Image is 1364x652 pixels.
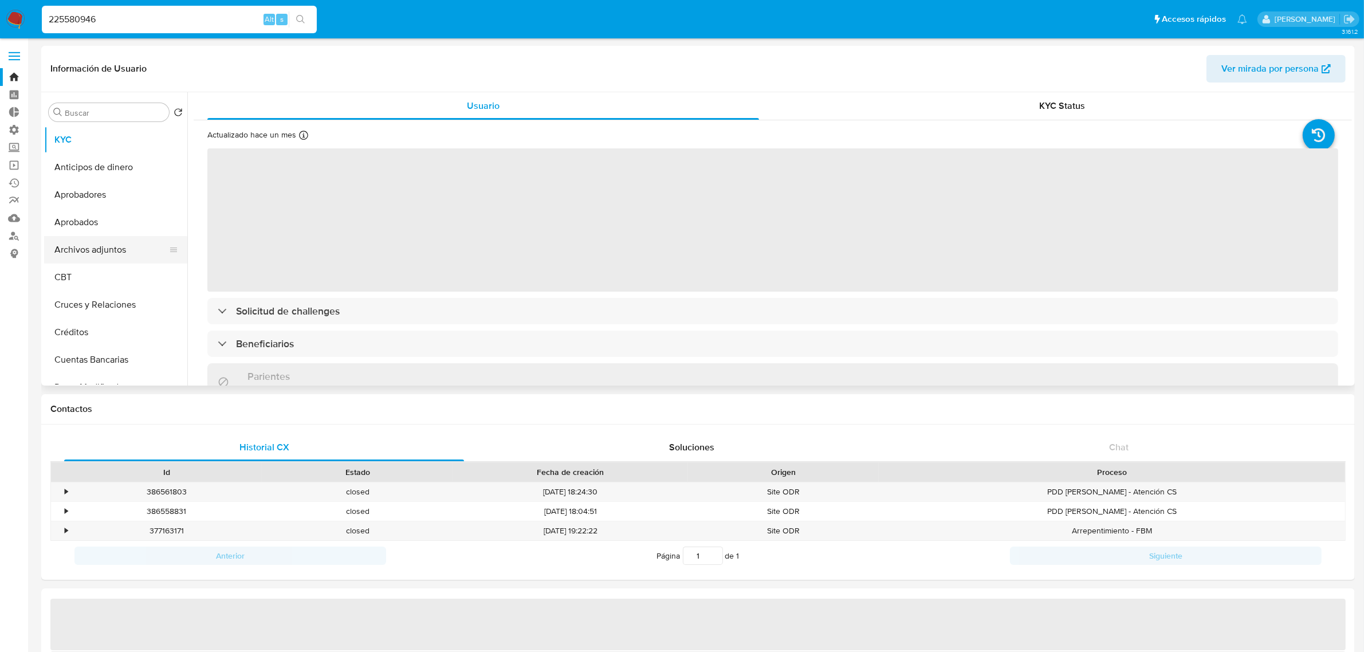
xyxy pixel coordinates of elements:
div: [DATE] 18:24:30 [453,482,688,501]
span: Ver mirada por persona [1221,55,1319,83]
div: Solicitud de challenges [207,298,1338,324]
div: ParientesSin datos [207,363,1338,400]
span: KYC Status [1040,99,1086,112]
h1: Información de Usuario [50,63,147,74]
p: julian.lasala@mercadolibre.com [1275,14,1339,25]
span: 1 [737,550,740,561]
span: ‌ [50,599,1346,650]
div: • [65,506,68,517]
div: 386561803 [71,482,262,501]
div: 377163171 [71,521,262,540]
span: s [280,14,284,25]
p: Sin datos [247,383,290,394]
span: Accesos rápidos [1162,13,1226,25]
button: Aprobadores [44,181,187,209]
h3: Beneficiarios [236,337,294,350]
div: Site ODR [688,482,879,501]
span: Alt [265,14,274,25]
div: closed [262,482,453,501]
button: Anticipos de dinero [44,154,187,181]
div: Beneficiarios [207,331,1338,357]
input: Buscar usuario o caso... [42,12,317,27]
span: Página de [657,547,740,565]
div: closed [262,521,453,540]
button: Siguiente [1010,547,1322,565]
button: Anterior [74,547,386,565]
h3: Parientes [247,370,290,383]
div: Estado [270,466,445,478]
button: Cuentas Bancarias [44,346,187,374]
h1: Contactos [50,403,1346,415]
div: PDD [PERSON_NAME] - Atención CS [879,502,1345,521]
button: Créditos [44,319,187,346]
div: Arrepentimiento - FBM [879,521,1345,540]
button: Volver al orden por defecto [174,108,183,120]
a: Salir [1343,13,1355,25]
div: Site ODR [688,521,879,540]
span: Chat [1109,441,1129,454]
h3: Solicitud de challenges [236,305,340,317]
div: Site ODR [688,502,879,521]
button: KYC [44,126,187,154]
div: PDD [PERSON_NAME] - Atención CS [879,482,1345,501]
div: • [65,486,68,497]
span: ‌ [207,148,1338,292]
button: Aprobados [44,209,187,236]
a: Notificaciones [1237,14,1247,24]
div: Origen [696,466,871,478]
div: Id [79,466,254,478]
button: Archivos adjuntos [44,236,178,264]
span: Historial CX [239,441,289,454]
div: 386558831 [71,502,262,521]
span: Soluciones [669,441,714,454]
button: Datos Modificados [44,374,187,401]
p: Actualizado hace un mes [207,129,296,140]
button: Cruces y Relaciones [44,291,187,319]
div: [DATE] 18:04:51 [453,502,688,521]
div: Proceso [887,466,1337,478]
div: [DATE] 19:22:22 [453,521,688,540]
span: Usuario [467,99,500,112]
button: Ver mirada por persona [1206,55,1346,83]
div: closed [262,502,453,521]
div: Fecha de creación [461,466,680,478]
div: • [65,525,68,536]
button: Buscar [53,108,62,117]
button: search-icon [289,11,312,28]
button: CBT [44,264,187,291]
input: Buscar [65,108,164,118]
